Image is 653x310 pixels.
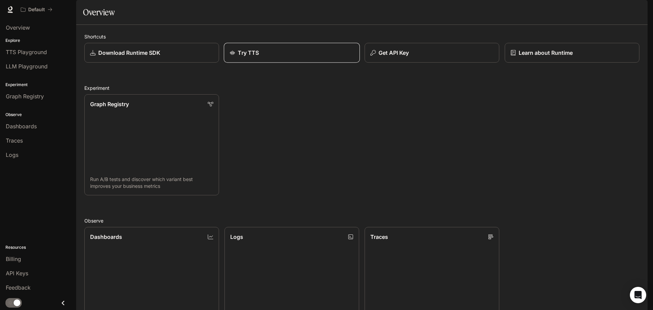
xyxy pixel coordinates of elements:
[18,3,55,16] button: All workspaces
[84,43,219,63] a: Download Runtime SDK
[379,49,409,57] p: Get API Key
[84,94,219,195] a: Graph RegistryRun A/B tests and discover which variant best improves your business metrics
[98,49,160,57] p: Download Runtime SDK
[28,7,45,13] p: Default
[84,33,639,40] h2: Shortcuts
[370,233,388,241] p: Traces
[90,100,129,108] p: Graph Registry
[365,43,499,63] button: Get API Key
[90,233,122,241] p: Dashboards
[230,233,243,241] p: Logs
[630,287,646,303] div: Open Intercom Messenger
[505,43,639,63] a: Learn about Runtime
[83,5,115,19] h1: Overview
[519,49,573,57] p: Learn about Runtime
[224,43,360,63] a: Try TTS
[84,84,639,92] h2: Experiment
[90,176,213,190] p: Run A/B tests and discover which variant best improves your business metrics
[238,49,259,57] p: Try TTS
[84,217,639,224] h2: Observe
